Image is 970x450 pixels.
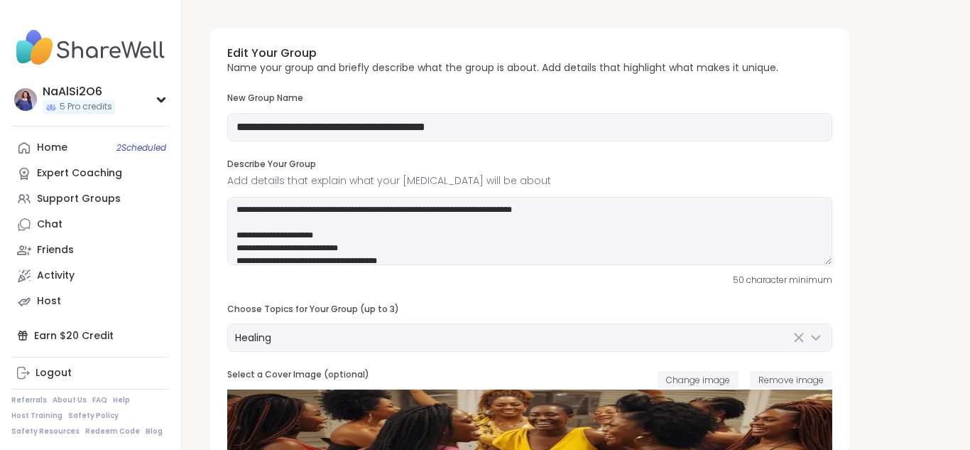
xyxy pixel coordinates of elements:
[227,45,778,61] h3: Edit Your Group
[68,411,119,421] a: Safety Policy
[14,88,37,111] img: NaAlSi2O6
[11,23,170,73] img: ShareWell Nav Logo
[227,159,832,171] h3: Describe Your Group
[227,304,832,316] h3: Choose Topics for Your Group (up to 3)
[37,294,61,309] div: Host
[227,173,832,188] span: Add details that explain what your [MEDICAL_DATA] will be about
[37,192,121,206] div: Support Groups
[227,369,369,381] h3: Select a Cover Image (optional)
[227,61,778,75] p: Name your group and briefly describe what the group is about. Add details that highlight what mak...
[11,212,170,237] a: Chat
[92,395,107,405] a: FAQ
[11,411,62,421] a: Host Training
[53,395,87,405] a: About Us
[750,371,832,388] button: Remove image
[666,374,730,386] span: Change image
[227,92,832,105] h3: New Group Name
[37,243,74,257] div: Friends
[11,289,170,314] a: Host
[235,331,271,345] span: Healing
[43,84,115,100] div: NaAlSi2O6
[11,427,80,436] a: Safety Resources
[146,427,163,436] a: Blog
[758,374,824,386] span: Remove image
[37,218,62,232] div: Chat
[11,323,170,348] div: Earn $20 Credit
[11,186,170,212] a: Support Groups
[113,395,130,405] a: Help
[733,274,832,286] span: 50 character minimum
[116,142,166,154] span: 2 Scheduled
[11,161,170,186] a: Expert Coaching
[11,360,170,386] a: Logout
[37,269,75,283] div: Activity
[11,237,170,263] a: Friends
[11,135,170,161] a: Home2Scheduled
[60,101,112,113] span: 5 Pro credits
[11,395,47,405] a: Referrals
[790,329,807,346] button: Clear Selected
[37,166,122,181] div: Expert Coaching
[37,141,67,155] div: Home
[11,263,170,289] a: Activity
[85,427,140,436] a: Redeem Code
[36,366,72,380] div: Logout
